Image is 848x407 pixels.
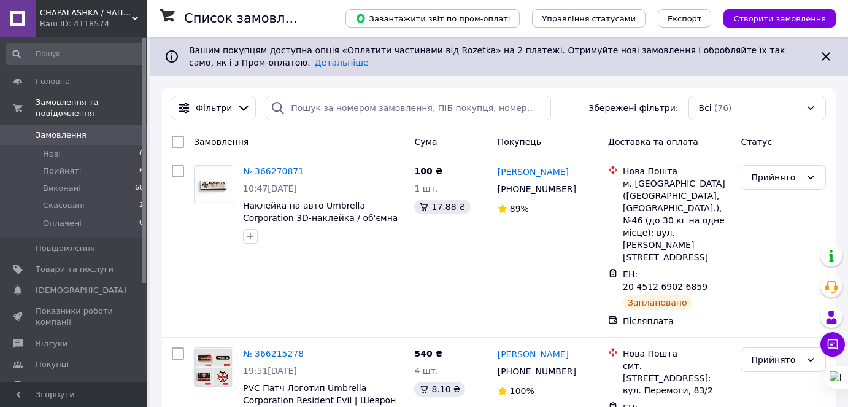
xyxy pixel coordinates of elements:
input: Пошук за номером замовлення, ПІБ покупця, номером телефону, Email, номером накладної [266,96,551,120]
span: 89% [510,204,529,214]
div: Ваш ID: 4118574 [40,18,147,29]
button: Чат з покупцем [820,332,845,357]
span: (76) [714,103,732,113]
div: 17.88 ₴ [414,200,470,214]
input: Пошук [6,43,145,65]
span: Замовлення [36,130,87,141]
span: Управління статусами [542,14,636,23]
span: Статус [741,137,772,147]
div: Заплановано [623,295,692,310]
h1: Список замовлень [184,11,309,26]
span: Фільтри [196,102,232,114]
div: смт. [STREET_ADDRESS]: вул. Перемоги, 83/2 [623,360,731,397]
a: № 366270871 [243,166,304,176]
a: Детальніше [315,58,369,68]
span: Доставка та оплата [608,137,698,147]
span: Експорт [668,14,702,23]
span: Оплачені [43,218,82,229]
div: [PHONE_NUMBER] [495,180,579,198]
span: 540 ₴ [414,349,442,359]
button: Завантажити звіт по пром-оплаті [345,9,520,28]
span: 10:47[DATE] [243,184,297,193]
span: Покупці [36,359,69,370]
span: 4 шт. [414,366,438,376]
span: Скасовані [43,200,85,211]
a: Фото товару [194,165,233,204]
div: 8.10 ₴ [414,382,464,397]
span: 2 [139,200,144,211]
span: Виконані [43,183,81,194]
span: Створити замовлення [733,14,826,23]
span: 1 шт. [414,184,438,193]
span: Відгуки [36,338,67,349]
span: 6 [139,166,144,177]
span: 0 [139,218,144,229]
img: Фото товару [195,166,233,204]
span: ЕН: 20 4512 6902 6859 [623,269,707,292]
span: CHAPALASHKA / ЧАПАЛАШКА - магазин актуальних речей [40,7,132,18]
span: Нові [43,149,61,160]
span: Всі [699,102,712,114]
span: Каталог ProSale [36,380,102,391]
span: 100% [510,386,534,396]
span: Замовлення та повідомлення [36,97,147,119]
span: Cума [414,137,437,147]
div: Післяплата [623,315,731,327]
button: Створити замовлення [723,9,836,28]
div: Нова Пошта [623,347,731,360]
span: Покупець [498,137,541,147]
span: Повідомлення [36,243,95,254]
div: м. [GEOGRAPHIC_DATA] ([GEOGRAPHIC_DATA], [GEOGRAPHIC_DATA].), №46 (до 30 кг на одне місце): вул. ... [623,177,731,263]
span: Головна [36,76,70,87]
span: 100 ₴ [414,166,442,176]
span: Прийняті [43,166,81,177]
span: [DEMOGRAPHIC_DATA] [36,285,126,296]
button: Управління статусами [532,9,646,28]
span: Завантажити звіт по пром-оплаті [355,13,510,24]
a: [PERSON_NAME] [498,348,569,360]
span: 0 [139,149,144,160]
a: Фото товару [194,347,233,387]
div: Прийнято [751,353,801,366]
span: Показники роботи компанії [36,306,114,328]
span: 68 [135,183,144,194]
a: № 366215278 [243,349,304,359]
span: 19:51[DATE] [243,366,297,376]
span: Товари та послуги [36,264,114,275]
div: Прийнято [751,171,801,184]
span: Збережені фільтри: [588,102,678,114]
span: Вашим покупцям доступна опція «Оплатити частинами від Rozetka» на 2 платежі. Отримуйте нові замов... [189,45,785,68]
img: Фото товару [195,348,233,386]
a: [PERSON_NAME] [498,166,569,178]
a: Наклейка на авто Umbrella Corporation 3D-наклейка / об'ємна наклейка з емблемою з Resident evil /... [243,201,398,247]
button: Експорт [658,9,712,28]
span: Замовлення [194,137,249,147]
div: [PHONE_NUMBER] [495,363,579,380]
a: Створити замовлення [711,13,836,23]
div: Нова Пошта [623,165,731,177]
